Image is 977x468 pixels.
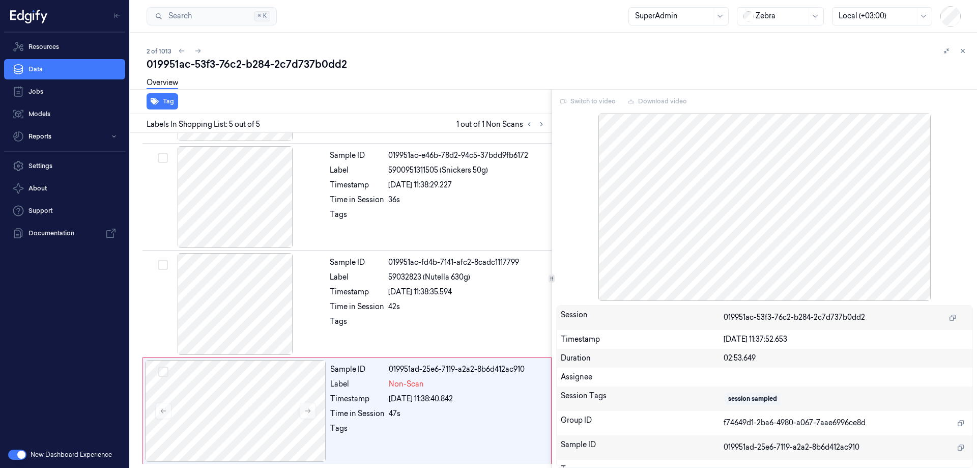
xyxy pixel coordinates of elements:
[561,372,969,382] div: Assignee
[147,57,969,71] div: 019951ac-53f3-76c2-b284-2c7d737b0dd2
[330,301,384,312] div: Time in Session
[147,119,260,130] span: Labels In Shopping List: 5 out of 5
[389,394,545,404] div: [DATE] 11:38:40.842
[330,364,385,375] div: Sample ID
[388,257,545,268] div: 019951ac-fd4b-7141-afc2-8cadc1117799
[388,287,545,297] div: [DATE] 11:38:35.594
[330,316,384,333] div: Tags
[147,93,178,109] button: Tag
[330,150,384,161] div: Sample ID
[330,408,385,419] div: Time in Session
[388,195,545,205] div: 36s
[728,394,777,403] div: session sampled
[388,180,545,190] div: [DATE] 11:38:29.227
[4,126,125,147] button: Reports
[330,272,384,283] div: Label
[388,165,488,176] span: 5900951311505 (Snickers 50g)
[561,310,724,326] div: Session
[388,150,545,161] div: 019951ac-e46b-78d2-94c5-37bdd9fb6172
[388,272,470,283] span: 59032823 (Nutella 630g)
[330,423,385,439] div: Tags
[724,418,866,428] span: f74649d1-2ba6-4980-a067-7aae6996ce8d
[4,201,125,221] a: Support
[561,439,724,456] div: Sample ID
[330,379,385,390] div: Label
[4,223,125,243] a: Documentation
[4,59,125,79] a: Data
[4,104,125,124] a: Models
[158,367,168,377] button: Select row
[4,37,125,57] a: Resources
[4,81,125,102] a: Jobs
[389,364,545,375] div: 019951ad-25e6-7119-a2a2-8b6d412ac910
[388,301,545,312] div: 42s
[561,353,724,364] div: Duration
[330,180,384,190] div: Timestamp
[330,394,385,404] div: Timestamp
[330,195,384,205] div: Time in Session
[561,391,724,407] div: Session Tags
[330,165,384,176] div: Label
[4,178,125,199] button: About
[456,118,548,130] span: 1 out of 1 Non Scans
[389,408,545,419] div: 47s
[158,260,168,270] button: Select row
[330,209,384,226] div: Tags
[4,156,125,176] a: Settings
[330,257,384,268] div: Sample ID
[724,353,968,364] div: 02:53.649
[561,415,724,431] div: Group ID
[147,77,178,89] a: Overview
[724,334,968,345] div: [DATE] 11:37:52.653
[164,11,192,21] span: Search
[147,7,277,25] button: Search⌘K
[147,47,171,56] span: 2 of 1013
[158,153,168,163] button: Select row
[724,442,859,453] span: 019951ad-25e6-7119-a2a2-8b6d412ac910
[561,334,724,345] div: Timestamp
[109,8,125,24] button: Toggle Navigation
[724,312,865,323] span: 019951ac-53f3-76c2-b284-2c7d737b0dd2
[330,287,384,297] div: Timestamp
[389,379,424,390] span: Non-Scan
